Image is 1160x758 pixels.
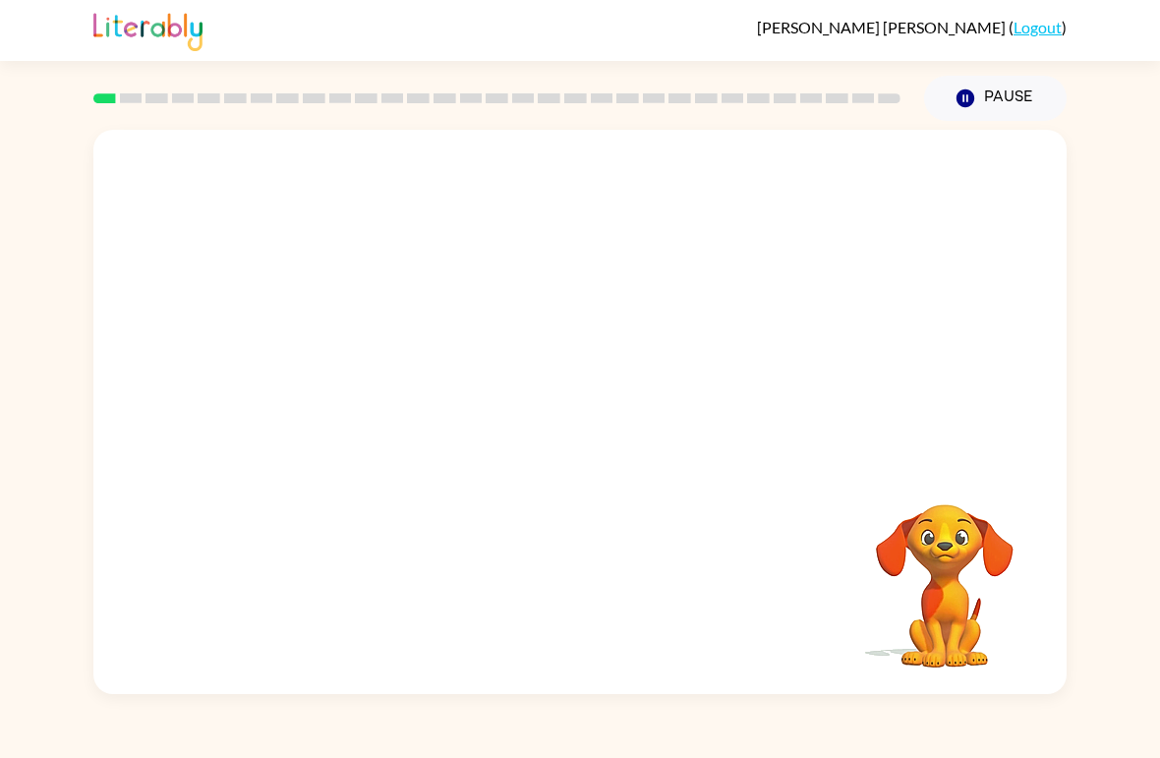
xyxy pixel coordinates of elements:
a: Logout [1014,18,1062,36]
span: [PERSON_NAME] [PERSON_NAME] [757,18,1009,36]
button: Pause [924,76,1067,121]
img: Literably [93,8,203,51]
div: ( ) [757,18,1067,36]
video: Your browser must support playing .mp4 files to use Literably. Please try using another browser. [846,474,1043,671]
